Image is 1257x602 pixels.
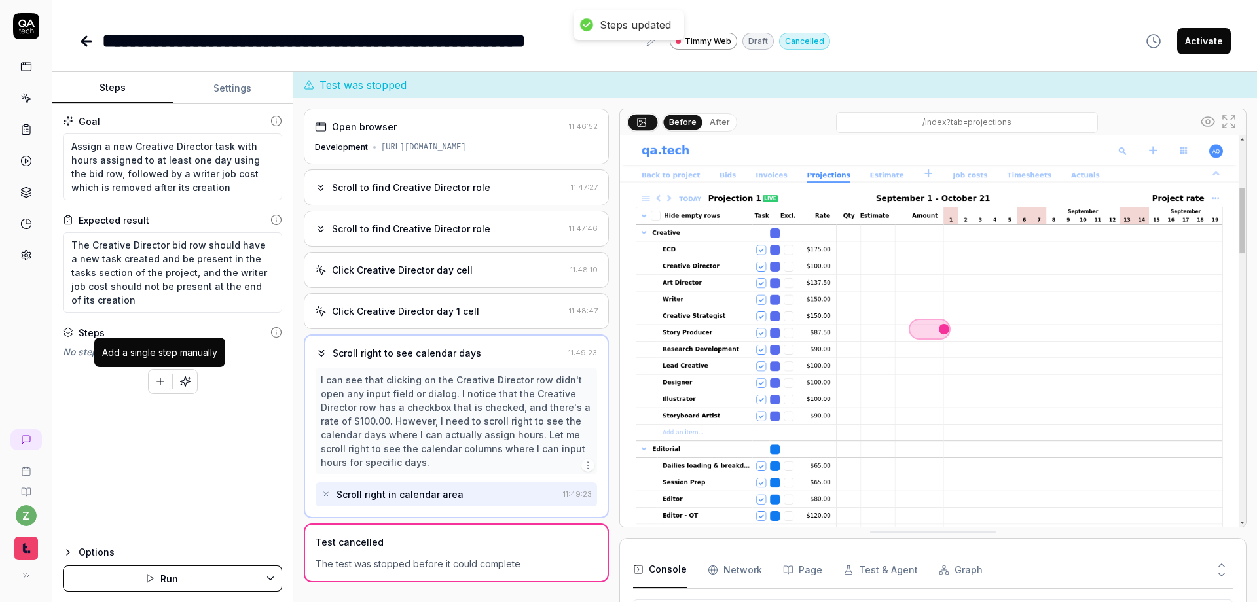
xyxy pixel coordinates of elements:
[315,141,368,153] div: Development
[704,115,735,130] button: After
[333,346,481,360] div: Scroll right to see calendar days
[620,135,1246,527] img: Screenshot
[633,552,687,588] button: Console
[381,141,466,153] div: [URL][DOMAIN_NAME]
[332,304,479,318] div: Click Creative Director day 1 cell
[783,552,822,588] button: Page
[571,183,598,192] time: 11:47:27
[568,348,597,357] time: 11:49:23
[173,73,293,104] button: Settings
[779,33,830,50] div: Cancelled
[332,120,397,133] div: Open browser
[63,565,259,592] button: Run
[79,115,100,128] div: Goal
[79,213,149,227] div: Expected result
[569,224,598,233] time: 11:47:46
[1197,111,1218,132] button: Show all interative elements
[563,489,592,499] time: 11:49:23
[685,35,731,47] span: Timmy Web
[321,373,592,469] div: I can see that clicking on the Creative Director row didn't open any input field or dialog. I not...
[569,306,598,315] time: 11:48:47
[10,429,42,450] a: New conversation
[79,544,282,560] div: Options
[79,326,105,340] div: Steps
[1138,28,1169,54] button: View version history
[670,32,737,50] a: Timmy Web
[742,33,774,50] div: Draft
[570,265,598,274] time: 11:48:10
[14,537,38,560] img: Timmy Logo
[332,263,473,277] div: Click Creative Director day cell
[600,18,671,32] div: Steps updated
[5,526,46,563] button: Timmy Logo
[843,552,918,588] button: Test & Agent
[16,505,37,526] button: z
[5,455,46,476] a: Book a call with us
[52,73,173,104] button: Steps
[939,552,983,588] button: Graph
[1177,28,1231,54] button: Activate
[337,487,464,501] div: Scroll right in calendar area
[316,557,597,571] div: The test was stopped before it could complete
[5,476,46,497] a: Documentation
[708,552,762,588] button: Network
[316,535,384,549] div: Test cancelled
[63,345,282,359] div: No steps yet
[332,181,490,194] div: Scroll to find Creative Director role
[663,115,702,129] button: Before
[569,122,598,131] time: 11:46:52
[63,544,282,560] button: Options
[332,222,490,236] div: Scroll to find Creative Director role
[1218,111,1239,132] button: Open in full screen
[319,77,407,93] span: Test was stopped
[316,482,597,506] button: Scroll right in calendar area11:49:23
